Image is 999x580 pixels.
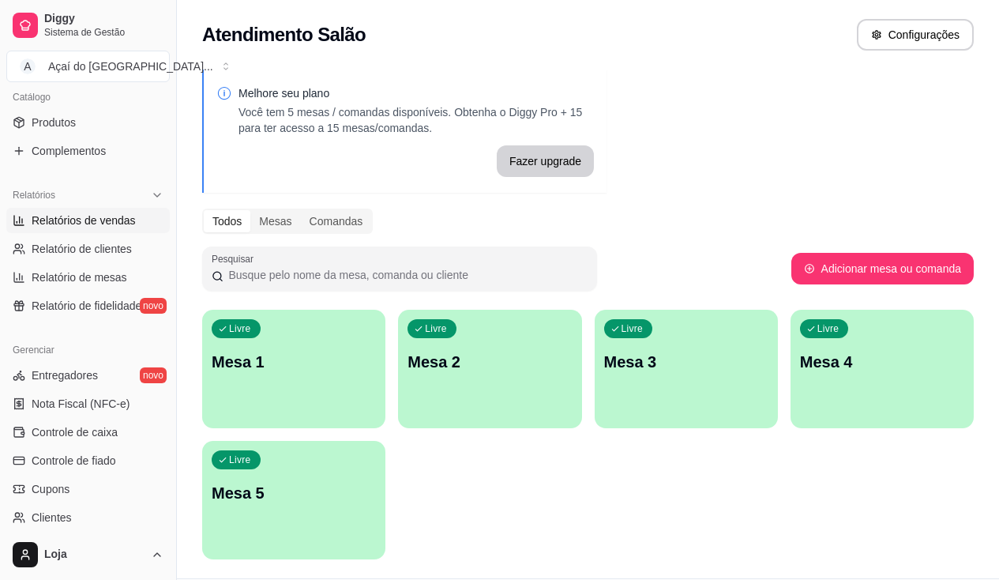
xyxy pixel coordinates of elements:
span: Controle de caixa [32,424,118,440]
span: Relatório de mesas [32,269,127,285]
span: Nota Fiscal (NFC-e) [32,396,130,412]
span: Relatórios de vendas [32,213,136,228]
span: Controle de fiado [32,453,116,469]
p: Mesa 5 [212,482,376,504]
button: Loja [6,536,170,574]
p: Melhore seu plano [238,85,594,101]
a: Cupons [6,476,170,502]
span: Cupons [32,481,69,497]
p: Livre [229,322,251,335]
p: Mesa 3 [604,351,768,373]
button: LivreMesa 3 [595,310,778,428]
p: Mesa 1 [212,351,376,373]
h2: Atendimento Salão [202,22,366,47]
div: Todos [204,210,250,232]
a: Complementos [6,138,170,164]
button: LivreMesa 4 [791,310,974,428]
button: Fazer upgrade [497,145,594,177]
p: Livre [425,322,447,335]
span: Diggy [44,12,163,26]
span: Sistema de Gestão [44,26,163,39]
span: Relatório de clientes [32,241,132,257]
p: Livre [817,322,839,335]
div: Catálogo [6,85,170,110]
a: Controle de fiado [6,448,170,473]
a: Clientes [6,505,170,530]
a: Relatório de mesas [6,265,170,290]
a: Relatório de clientes [6,236,170,262]
span: Clientes [32,510,72,525]
a: Controle de caixa [6,420,170,445]
button: LivreMesa 5 [202,441,385,559]
a: Relatórios de vendas [6,208,170,233]
button: LivreMesa 2 [398,310,581,428]
span: Produtos [32,115,76,130]
p: Você tem 5 mesas / comandas disponíveis. Obtenha o Diggy Pro + 15 para ter acesso a 15 mesas/coma... [238,104,594,136]
a: Entregadoresnovo [6,363,170,388]
span: Loja [44,548,145,562]
span: Relatório de fidelidade [32,298,141,314]
span: Relatórios [13,189,55,201]
a: Relatório de fidelidadenovo [6,293,170,318]
label: Pesquisar [212,252,259,266]
button: Adicionar mesa ou comanda [791,253,974,284]
a: DiggySistema de Gestão [6,6,170,44]
button: LivreMesa 1 [202,310,385,428]
p: Mesa 2 [407,351,572,373]
div: Gerenciar [6,337,170,363]
span: A [20,58,36,74]
p: Livre [622,322,644,335]
a: Produtos [6,110,170,135]
a: Nota Fiscal (NFC-e) [6,391,170,416]
div: Comandas [301,210,372,232]
button: Select a team [6,51,170,82]
span: Complementos [32,143,106,159]
p: Mesa 4 [800,351,964,373]
input: Pesquisar [223,267,588,283]
div: Açaí do [GEOGRAPHIC_DATA] ... [48,58,213,74]
p: Livre [229,454,251,466]
div: Mesas [250,210,300,232]
span: Entregadores [32,367,98,383]
button: Configurações [857,19,974,51]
